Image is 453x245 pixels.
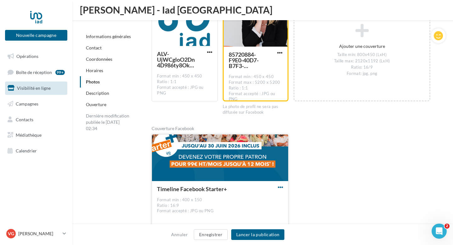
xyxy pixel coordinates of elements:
span: Opérations [16,54,38,59]
a: Ouverture [86,102,106,107]
div: Fermer [110,3,122,14]
div: 👉 Attention, votre choix impactera le délai de diffusion de votre campagne : [24,32,109,46]
b: carte bancaire [31,20,67,25]
span: Boîte de réception [16,69,52,75]
a: Contact [86,45,102,50]
div: - I diffusion sous 7 à 10 jours ouvrés selon les délais bancaires [24,72,109,85]
div: Format min : 450 x 450 [229,74,282,80]
span: Calendrier [16,148,37,153]
div: Connectez votre compte Meta [24,166,107,172]
div: Lancez une campagne publicitaire [24,190,107,196]
a: Boîte de réception99+ [4,66,69,79]
div: Format accepté : JPG ou PNG [157,208,283,214]
div: 4Connectez votre compte Meta [12,163,114,174]
b: (recommandé) [39,60,75,65]
a: Médiathèque [4,128,69,142]
div: 3Vérifiez vos champs de personnalisation [12,140,114,154]
div: 5Lancez une campagne publicitaire [12,187,114,197]
a: Informations générales [86,34,131,39]
a: Description [86,90,109,96]
span: [PERSON_NAME] - Iad [GEOGRAPHIC_DATA] [80,5,272,14]
div: Format min : 400 x 150 [157,197,283,203]
span: 85720884-F9E0-40D7-B7F3-19616F59001C_1_105_c [229,52,266,69]
b: CB : [26,53,36,58]
div: 99+ [55,70,65,75]
div: La photo de profil ne sera pas diffusée sur Facebook [223,104,288,115]
div: Format accepté : JPG ou PNG [229,91,282,102]
a: Visibilité en ligne [4,82,69,95]
span: Médiathèque [16,132,42,138]
div: Ratio : 1:1 [157,79,212,85]
div: Vérifiez vos champs de personnalisation [24,142,107,154]
a: Calendrier [4,144,69,157]
button: Marquer comme terminée [24,122,88,129]
b: BAN : [29,73,42,78]
span: Campagnes [16,101,38,106]
button: go back [4,3,16,14]
span: 2 [445,224,450,229]
a: Photos [86,79,100,84]
a: Horaires [86,68,103,73]
button: Annuler [169,231,190,238]
span: ALV-UjWCgloO2Dn4D986ty8OkgtnNUO3pNtNyNqdSK3r3qeFYv4LMsDl [157,51,195,68]
div: Format min : 450 x 450 [157,73,212,79]
a: Opérations [4,50,69,63]
span: VG [8,231,14,237]
span: Contacts [16,117,33,122]
div: Timeline Facebook Starter+ [157,186,252,192]
div: Format accepté : JPG ou PNG [157,85,212,96]
a: Campagnes [4,97,69,111]
b: IBAN [81,20,93,25]
button: Lancer la publication [231,229,284,240]
button: Nouvelle campagne [5,30,67,41]
div: Vous pouvez choisir de payer par ou par . [24,13,109,26]
div: Ajouter [24,92,109,110]
a: Contacts [4,113,69,126]
iframe: Intercom live chat [432,224,447,239]
a: Coordonnées [86,56,112,62]
div: Couverture Facebook [152,125,288,134]
button: Enregistrer [194,229,228,240]
div: Ratio : 1:1 [229,85,282,91]
p: [PERSON_NAME] [18,231,60,237]
div: Dernière modification publiée le [DATE] 02:34 [80,110,137,134]
div: Format max : 5200 x 5200 [229,80,282,85]
a: VG [PERSON_NAME] [5,228,67,240]
div: - diffusion sous 24 à 48h ouvrés [24,52,109,66]
div: Ratio : 16:9 [157,203,283,208]
span: Visibilité en ligne [17,85,51,91]
a: Ajouter [24,97,53,110]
